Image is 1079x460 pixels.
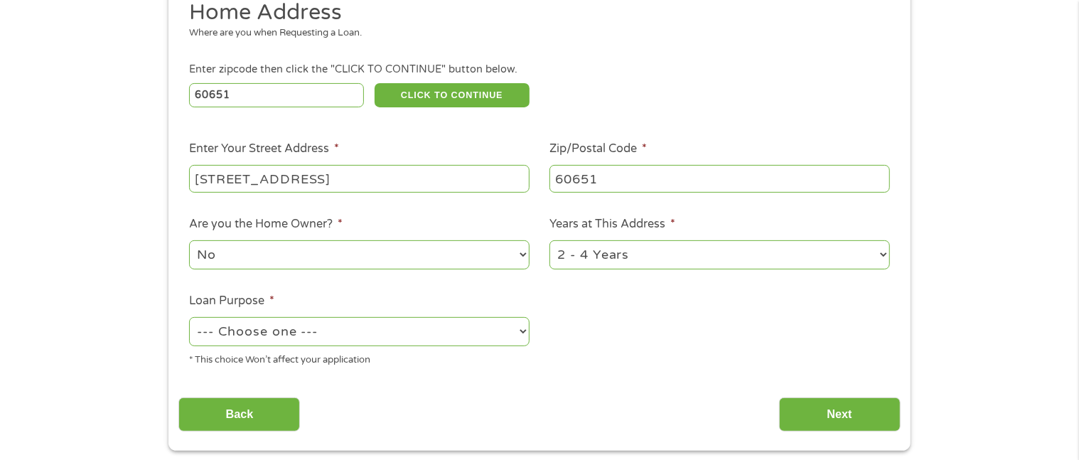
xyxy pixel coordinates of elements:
div: Where are you when Requesting a Loan. [189,26,880,41]
input: Back [178,397,300,432]
input: Next [779,397,901,432]
input: 1 Main Street [189,165,530,192]
div: * This choice Won’t affect your application [189,348,530,368]
label: Are you the Home Owner? [189,217,343,232]
input: Enter Zipcode (e.g 01510) [189,83,365,107]
label: Loan Purpose [189,294,274,309]
label: Years at This Address [549,217,675,232]
button: CLICK TO CONTINUE [375,83,530,107]
label: Enter Your Street Address [189,141,339,156]
div: Enter zipcode then click the "CLICK TO CONTINUE" button below. [189,62,890,77]
label: Zip/Postal Code [549,141,647,156]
